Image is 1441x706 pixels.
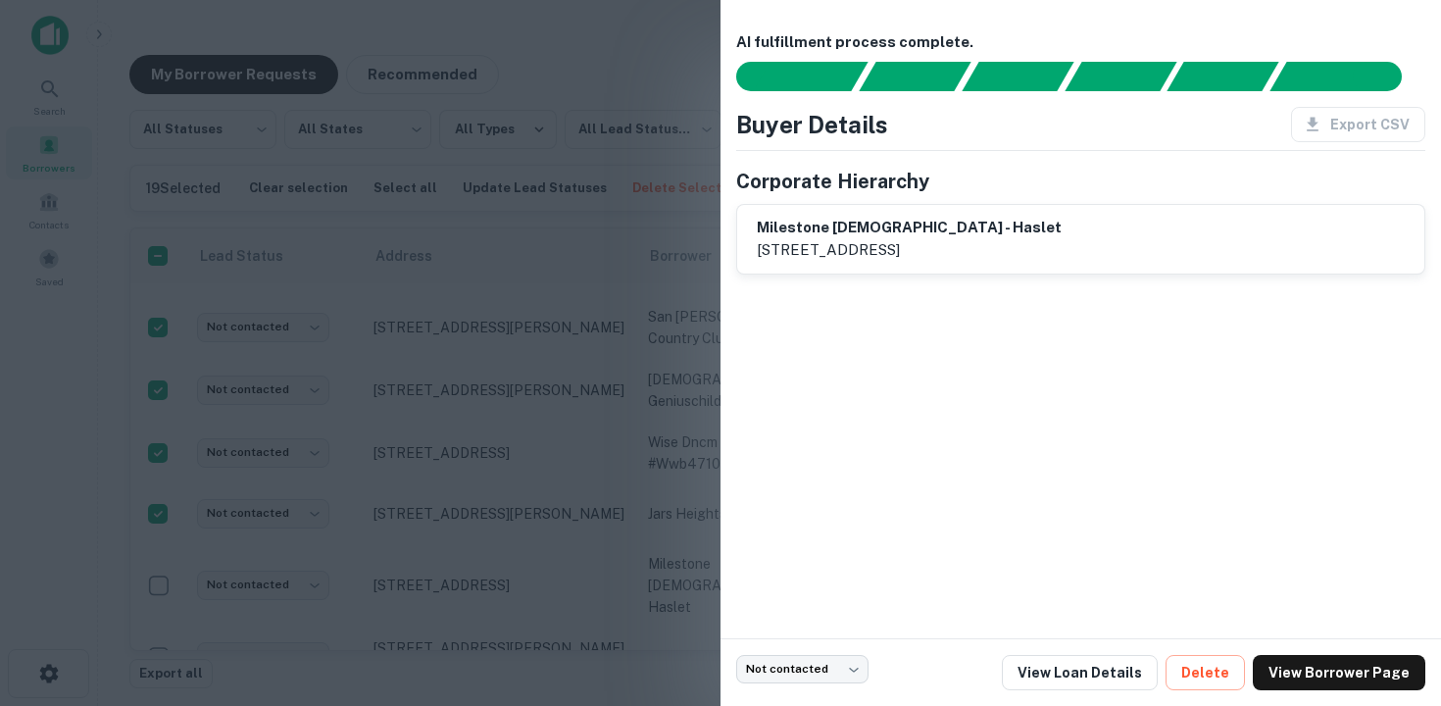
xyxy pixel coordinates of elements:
[736,167,929,196] h5: Corporate Hierarchy
[757,217,1062,239] h6: milestone [DEMOGRAPHIC_DATA] - haslet
[736,655,869,683] div: Not contacted
[1343,549,1441,643] iframe: Chat Widget
[1168,62,1279,91] div: Principals found, still searching for contact information. This may take time...
[1002,655,1158,690] a: View Loan Details
[1065,62,1176,91] div: Principals found, AI now looking for contact information...
[962,62,1073,91] div: Documents found, AI parsing details...
[736,31,1425,54] h6: AI fulfillment process complete.
[713,62,860,91] div: Sending borrower request to AI...
[1166,655,1245,690] button: Delete
[1270,62,1425,91] div: AI fulfillment process complete.
[736,107,888,142] h4: Buyer Details
[1253,655,1425,690] a: View Borrower Page
[859,62,970,91] div: Your request is received and processing...
[757,238,1062,262] p: [STREET_ADDRESS]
